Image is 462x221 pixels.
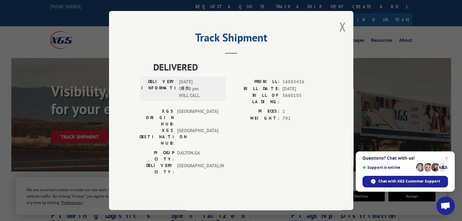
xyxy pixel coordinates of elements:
span: Close chat [443,154,450,162]
label: XGS DESTINATION HUB: [140,127,174,147]
label: PICKUP CITY: [140,150,174,162]
label: WEIGHT: [231,115,279,122]
span: [GEOGRAPHIC_DATA] , IN [177,162,218,175]
button: Close modal [339,19,346,35]
label: PIECES: [231,108,279,115]
label: BILL OF LADING: [231,92,279,105]
label: BILL DATE: [231,85,279,92]
span: Support is online [362,165,414,170]
span: Questions? Chat with us! [362,156,448,161]
span: DELIVERED [153,60,323,74]
span: 5660105 [282,92,323,105]
label: DELIVERY INFORMATION: [141,78,176,99]
div: Chat with XGS Customer Support [362,176,448,187]
h2: Track Shipment [140,33,323,45]
label: PROBILL: [231,78,279,85]
div: Open chat [436,197,455,215]
span: [DATE] 03:00 pm WILL CALL [179,78,220,99]
span: 792 [282,115,323,122]
span: [GEOGRAPHIC_DATA] [177,127,218,147]
label: DELIVERY CITY: [140,162,174,175]
span: Chat with XGS Customer Support [378,179,440,184]
span: 16885436 [282,78,323,85]
span: 1 [282,108,323,115]
span: DALTON , GA [177,150,218,162]
label: XGS ORIGIN HUB: [140,108,174,127]
span: [GEOGRAPHIC_DATA] [177,108,218,127]
span: [DATE] [282,85,323,92]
